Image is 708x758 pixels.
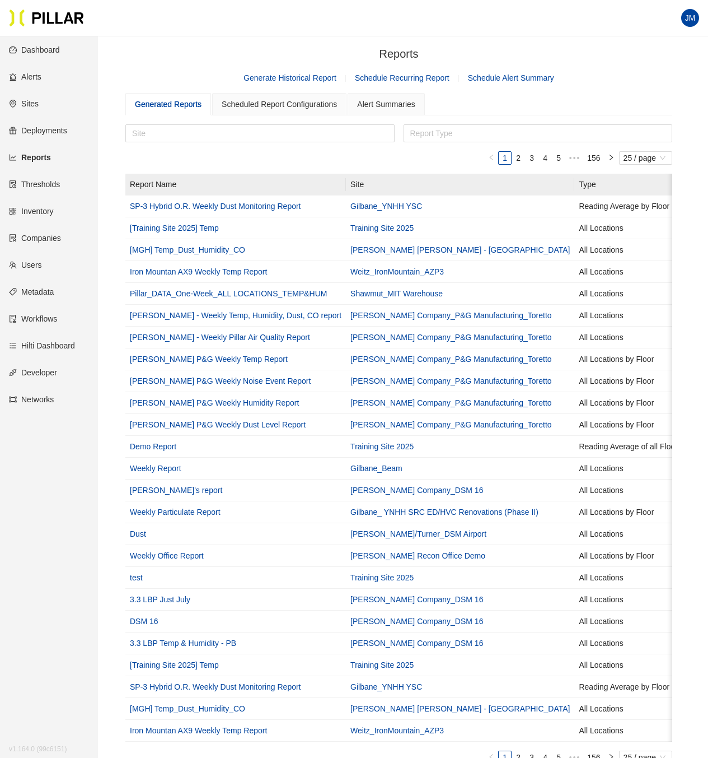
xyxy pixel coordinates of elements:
a: Dust [130,529,146,538]
td: All Locations [574,239,686,261]
a: Gilbane_ YNHH SRC ED/HVC Renovations (Phase II) [350,508,538,517]
a: 3 [526,152,538,164]
td: Reading Average by Floor [574,676,686,698]
button: left [485,151,498,165]
a: test [130,573,143,582]
a: [MGH] Temp_Dust_Humidity_CO [130,704,245,713]
a: Schedule Alert Summary [468,73,554,82]
td: All Locations [574,283,686,305]
th: Site [346,174,574,196]
a: 2 [512,152,524,164]
td: All Locations [574,327,686,348]
span: left [488,154,495,161]
td: All Locations [574,217,686,239]
a: [PERSON_NAME] Company_P&G Manufacturing_Toretto [350,355,552,364]
a: giftDeployments [9,126,67,135]
a: [PERSON_NAME] Company_DSM 16 [350,486,483,495]
span: Reports [379,48,418,60]
a: [PERSON_NAME] Company_P&G Manufacturing_Toretto [350,311,552,320]
a: Training Site 2025 [350,661,414,669]
a: Training Site 2025 [350,224,414,232]
a: Iron Mountan AX9 Weekly Temp Report [130,726,267,735]
td: All Locations [574,261,686,283]
span: 25 / page [623,152,668,164]
button: right [604,151,618,165]
a: 3.3 LBP Temp & Humidity - PB [130,639,236,648]
th: Report Name [125,174,346,196]
a: Weitz_IronMountain_AZP3 [350,726,444,735]
a: auditWorkflows [9,314,57,323]
td: All Locations by Floor [574,501,686,523]
a: Training Site 2025 [350,573,414,582]
a: gatewayNetworks [9,395,54,404]
td: All Locations by Floor [574,370,686,392]
a: line-chartReports [9,153,51,162]
a: alertAlerts [9,72,41,81]
a: Iron Mountan AX9 Weekly Temp Report [130,267,267,276]
a: [PERSON_NAME] Company_DSM 16 [350,595,483,604]
a: Training Site 2025 [350,442,414,451]
td: All Locations [574,567,686,589]
td: Reading Average of all Floors [574,436,686,458]
a: barsHilti Dashboard [9,341,75,350]
a: Gilbane_Beam [350,464,402,473]
td: All Locations [574,698,686,720]
a: [PERSON_NAME] [PERSON_NAME] - [GEOGRAPHIC_DATA] [350,704,570,713]
a: Pillar_DATA_One-Week_ALL LOCATIONS_TEMP&HUM [130,289,327,298]
a: Gilbane_YNHH YSC [350,682,422,691]
a: solutionCompanies [9,234,61,243]
a: [PERSON_NAME]'s report [130,486,222,495]
a: [PERSON_NAME] - Weekly Pillar Air Quality Report [130,333,310,342]
li: Previous Page [485,151,498,165]
a: 4 [539,152,551,164]
td: All Locations [574,480,686,501]
li: 3 [525,151,538,165]
a: Pillar Technologies [9,9,84,27]
a: Weekly Particulate Report [130,508,221,517]
a: Weekly Office Report [130,551,204,560]
a: SP-3 Hybrid O.R. Weekly Dust Monitoring Report [130,682,301,691]
a: SP-3 Hybrid O.R. Weekly Dust Monitoring Report [130,202,301,211]
div: Scheduled Report Configurations [222,98,337,110]
div: Alert Summaries [357,98,415,110]
a: [PERSON_NAME] Company_DSM 16 [350,617,483,626]
td: All Locations [574,523,686,545]
td: All Locations [574,611,686,633]
a: 5 [552,152,565,164]
a: teamUsers [9,261,42,269]
a: [PERSON_NAME]/Turner_DSM Airport [350,529,486,538]
div: Generated Reports [135,98,201,110]
a: Gilbane_YNHH YSC [350,202,422,211]
a: DSM 16 [130,617,158,626]
div: Page Size [619,151,672,165]
span: JM [685,9,696,27]
td: All Locations [574,589,686,611]
li: Next 5 Pages [565,151,583,165]
a: Weitz_IronMountain_AZP3 [350,267,444,276]
li: 1 [498,151,512,165]
a: Shawmut_MIT Warehouse [350,289,443,298]
a: [PERSON_NAME] Company_P&G Manufacturing_Toretto [350,333,552,342]
a: [PERSON_NAME] P&G Weekly Temp Report [130,355,288,364]
span: ••• [565,151,583,165]
a: 1 [499,152,511,164]
a: [MGH] Temp_Dust_Humidity_CO [130,245,245,254]
td: All Locations [574,458,686,480]
a: 3.3 LBP Just July [130,595,190,604]
a: 156 [584,152,603,164]
a: [PERSON_NAME] Company_P&G Manufacturing_Toretto [350,420,552,429]
a: [Training Site 2025] Temp [130,661,219,669]
a: Schedule Recurring Report [355,73,449,82]
a: [PERSON_NAME] Company_P&G Manufacturing_Toretto [350,376,552,385]
a: [PERSON_NAME] [PERSON_NAME] - [GEOGRAPHIC_DATA] [350,245,570,254]
span: right [608,154,615,161]
a: environmentSites [9,99,39,108]
a: [Training Site 2025] Temp [130,224,219,232]
a: [PERSON_NAME] Recon Office Demo [350,551,485,560]
a: [PERSON_NAME] P&G Weekly Humidity Report [130,398,299,407]
th: Type [574,174,686,196]
a: [PERSON_NAME] Company_DSM 16 [350,639,483,648]
a: Weekly Report [130,464,181,473]
a: Demo Report [130,442,176,451]
li: 2 [512,151,525,165]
